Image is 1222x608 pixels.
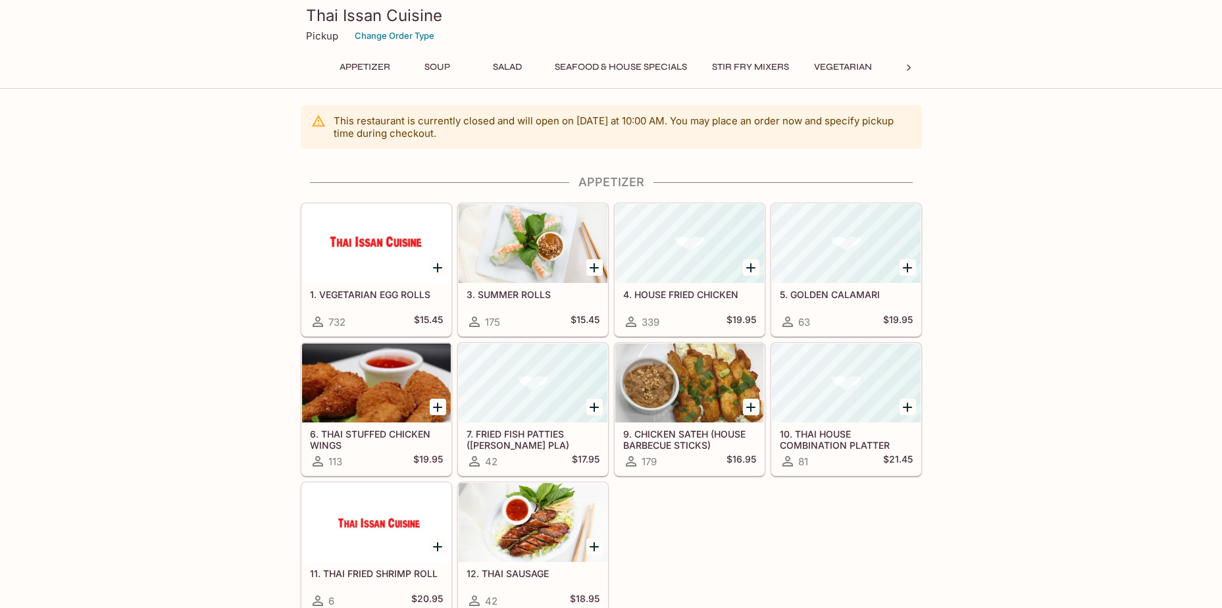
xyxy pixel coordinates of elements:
[772,343,921,422] div: 10. THAI HOUSE COMBINATION PLATTER
[467,289,599,300] h5: 3. SUMMER ROLLS
[890,58,949,76] button: Noodles
[780,428,913,450] h5: 10. THAI HOUSE COMBINATION PLATTER
[332,58,397,76] button: Appetizer
[467,568,599,579] h5: 12. THAI SAUSAGE
[302,204,451,283] div: 1. VEGETARIAN EGG ROLLS
[772,204,921,283] div: 5. GOLDEN CALAMARI
[467,428,599,450] h5: 7. FRIED FISH PATTIES ([PERSON_NAME] PLA)
[302,343,451,422] div: 6. THAI STUFFED CHICKEN WINGS
[586,259,603,276] button: Add 3. SUMMER ROLLS
[302,483,451,562] div: 11. THAI FRIED SHRIMP ROLL
[798,316,810,328] span: 63
[459,204,607,283] div: 3. SUMMER ROLLS
[430,538,446,555] button: Add 11. THAI FRIED SHRIMP ROLL
[705,58,796,76] button: Stir Fry Mixers
[459,343,607,422] div: 7. FRIED FISH PATTIES (TOD MUN PLA)
[771,343,921,476] a: 10. THAI HOUSE COMBINATION PLATTER81$21.45
[458,343,608,476] a: 7. FRIED FISH PATTIES ([PERSON_NAME] PLA)42$17.95
[572,453,599,469] h5: $17.95
[615,343,765,476] a: 9. CHICKEN SATEH (HOUSE BARBECUE STICKS)179$16.95
[883,314,913,330] h5: $19.95
[328,595,334,607] span: 6
[301,175,922,190] h4: Appetizer
[615,343,764,422] div: 9. CHICKEN SATEH (HOUSE BARBECUE STICKS)
[408,58,467,76] button: Soup
[459,483,607,562] div: 12. THAI SAUSAGE
[310,289,443,300] h5: 1. VEGETARIAN EGG ROLLS
[430,259,446,276] button: Add 1. VEGETARIAN EGG ROLLS
[780,289,913,300] h5: 5. GOLDEN CALAMARI
[615,204,764,283] div: 4. HOUSE FRIED CHICKEN
[743,399,759,415] button: Add 9. CHICKEN SATEH (HOUSE BARBECUE STICKS)
[485,316,500,328] span: 175
[349,26,440,46] button: Change Order Type
[485,595,497,607] span: 42
[642,455,657,468] span: 179
[571,314,599,330] h5: $15.45
[310,428,443,450] h5: 6. THAI STUFFED CHICKEN WINGS
[485,455,497,468] span: 42
[798,455,808,468] span: 81
[478,58,537,76] button: Salad
[414,314,443,330] h5: $15.45
[807,58,879,76] button: Vegetarian
[310,568,443,579] h5: 11. THAI FRIED SHRIMP ROLL
[615,203,765,336] a: 4. HOUSE FRIED CHICKEN339$19.95
[586,538,603,555] button: Add 12. THAI SAUSAGE
[547,58,694,76] button: Seafood & House Specials
[743,259,759,276] button: Add 4. HOUSE FRIED CHICKEN
[306,30,338,42] p: Pickup
[623,428,756,450] h5: 9. CHICKEN SATEH (HOUSE BARBECUE STICKS)
[458,203,608,336] a: 3. SUMMER ROLLS175$15.45
[900,259,916,276] button: Add 5. GOLDEN CALAMARI
[301,343,451,476] a: 6. THAI STUFFED CHICKEN WINGS113$19.95
[726,453,756,469] h5: $16.95
[883,453,913,469] h5: $21.45
[430,399,446,415] button: Add 6. THAI STUFFED CHICKEN WINGS
[306,5,917,26] h3: Thai Issan Cuisine
[328,316,345,328] span: 732
[413,453,443,469] h5: $19.95
[334,114,911,139] p: This restaurant is currently closed and will open on [DATE] at 10:00 AM . You may place an order ...
[900,399,916,415] button: Add 10. THAI HOUSE COMBINATION PLATTER
[301,203,451,336] a: 1. VEGETARIAN EGG ROLLS732$15.45
[771,203,921,336] a: 5. GOLDEN CALAMARI63$19.95
[623,289,756,300] h5: 4. HOUSE FRIED CHICKEN
[586,399,603,415] button: Add 7. FRIED FISH PATTIES (TOD MUN PLA)
[726,314,756,330] h5: $19.95
[642,316,659,328] span: 339
[328,455,342,468] span: 113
